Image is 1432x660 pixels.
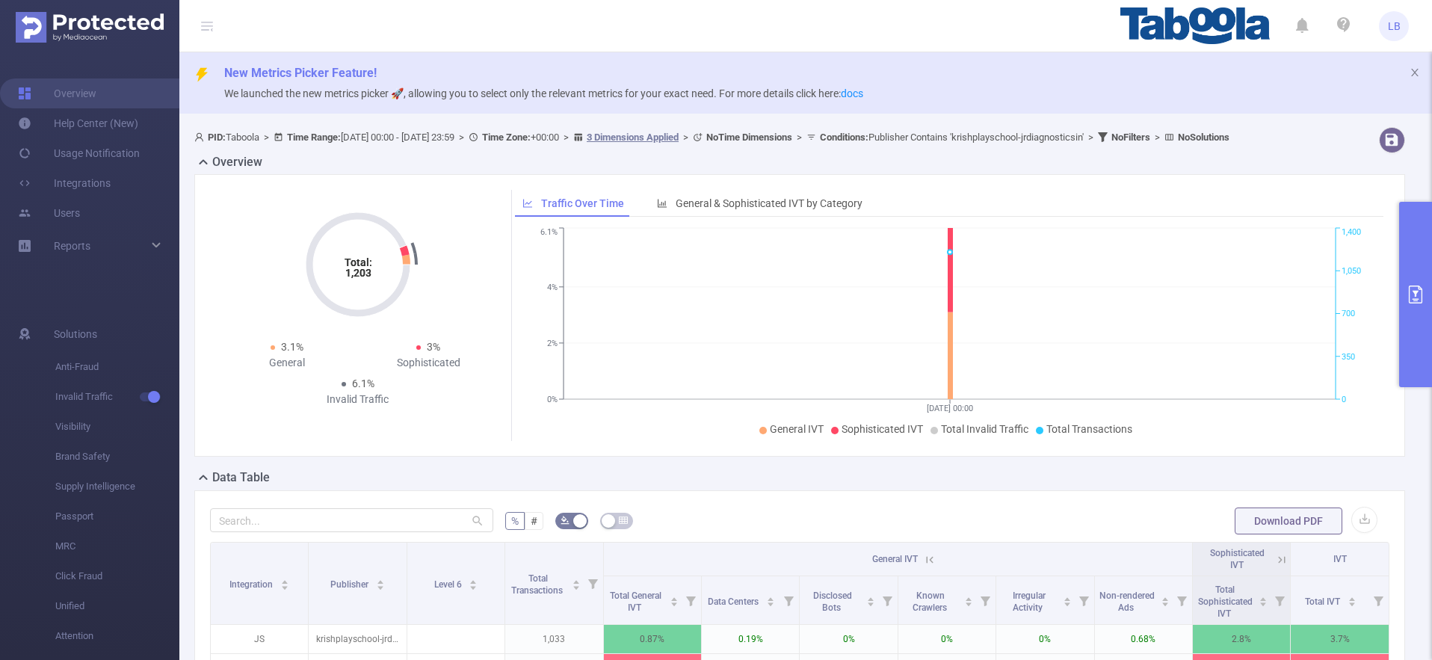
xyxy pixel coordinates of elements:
tspan: [DATE] 00:00 [927,404,973,413]
span: # [531,515,537,527]
span: Invalid Traffic [55,382,179,412]
span: We launched the new metrics picker 🚀, allowing you to select only the relevant metrics for your e... [224,87,863,99]
span: 3.1% [281,341,303,353]
span: Disclosed Bots [813,590,852,613]
i: icon: caret-down [766,600,774,605]
tspan: 700 [1342,309,1355,319]
b: PID: [208,132,226,143]
i: Filter menu [778,576,799,624]
a: Reports [54,231,90,261]
i: Filter menu [1368,576,1389,624]
div: General [216,355,358,371]
div: Sort [376,578,385,587]
span: Integration [229,579,275,590]
div: Sort [766,595,775,604]
span: Total General IVT [610,590,661,613]
tspan: 4% [547,283,558,292]
span: Passport [55,502,179,531]
i: Filter menu [582,543,603,624]
i: icon: bar-chart [657,198,667,209]
div: Sort [572,578,581,587]
div: Sort [1348,595,1357,604]
div: Sophisticated [358,355,500,371]
i: icon: bg-colors [561,516,570,525]
div: Sort [1161,595,1170,604]
span: General IVT [872,554,918,564]
i: icon: user [194,132,208,142]
i: icon: caret-up [572,578,580,582]
i: Filter menu [1171,576,1192,624]
span: 6.1% [352,377,374,389]
i: icon: close [1410,67,1420,78]
span: Traffic Over Time [541,197,624,209]
b: Conditions : [820,132,868,143]
i: icon: caret-up [965,595,973,599]
span: > [792,132,806,143]
span: Level 6 [434,579,464,590]
div: Sort [866,595,875,604]
h2: Data Table [212,469,270,487]
tspan: 350 [1342,352,1355,362]
span: Visibility [55,412,179,442]
i: icon: caret-up [866,595,874,599]
button: icon: close [1410,64,1420,81]
i: icon: caret-up [1063,595,1071,599]
i: Filter menu [877,576,898,624]
i: icon: caret-down [1348,600,1356,605]
span: Total Transactions [1046,423,1132,435]
span: Solutions [54,319,97,349]
span: Total IVT [1305,596,1342,607]
span: Brand Safety [55,442,179,472]
span: 3% [427,341,440,353]
span: General & Sophisticated IVT by Category [676,197,862,209]
p: 0% [996,625,1093,653]
span: Publisher Contains 'krishplayschool-jrdiagnosticsin' [820,132,1084,143]
i: Filter menu [975,576,996,624]
i: icon: caret-up [670,595,679,599]
p: 1,033 [505,625,602,653]
i: icon: caret-up [1259,595,1268,599]
span: Publisher [330,579,371,590]
i: Filter menu [1073,576,1094,624]
i: icon: caret-down [1063,600,1071,605]
i: icon: caret-down [572,584,580,588]
p: 0.68% [1095,625,1192,653]
span: > [454,132,469,143]
p: 0% [898,625,996,653]
span: Supply Intelligence [55,472,179,502]
tspan: 1,050 [1342,266,1361,276]
i: icon: thunderbolt [194,67,209,82]
tspan: 1,400 [1342,228,1361,238]
span: IVT [1333,554,1347,564]
b: Time Zone: [482,132,531,143]
span: Total Sophisticated IVT [1198,585,1253,619]
p: krishplayschool-jrdiagnosticsin [309,625,406,653]
b: Time Range: [287,132,341,143]
i: icon: caret-up [1161,595,1170,599]
span: General IVT [770,423,824,435]
tspan: 0 [1342,395,1346,404]
span: % [511,515,519,527]
p: 2.8% [1193,625,1290,653]
b: No Solutions [1178,132,1229,143]
a: docs [841,87,863,99]
tspan: 2% [547,339,558,348]
a: Usage Notification [18,138,140,168]
span: LB [1388,11,1401,41]
tspan: Total: [344,256,371,268]
u: 3 Dimensions Applied [587,132,679,143]
input: Search... [210,508,493,532]
span: Anti-Fraud [55,352,179,382]
i: icon: caret-down [965,600,973,605]
i: icon: caret-down [377,584,385,588]
div: Sort [280,578,289,587]
i: icon: caret-down [670,600,679,605]
div: Sort [469,578,478,587]
span: Reports [54,240,90,252]
i: Filter menu [1269,576,1290,624]
span: Sophisticated IVT [842,423,923,435]
i: icon: table [619,516,628,525]
i: icon: caret-up [1348,595,1356,599]
img: Protected Media [16,12,164,43]
i: icon: caret-up [766,595,774,599]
